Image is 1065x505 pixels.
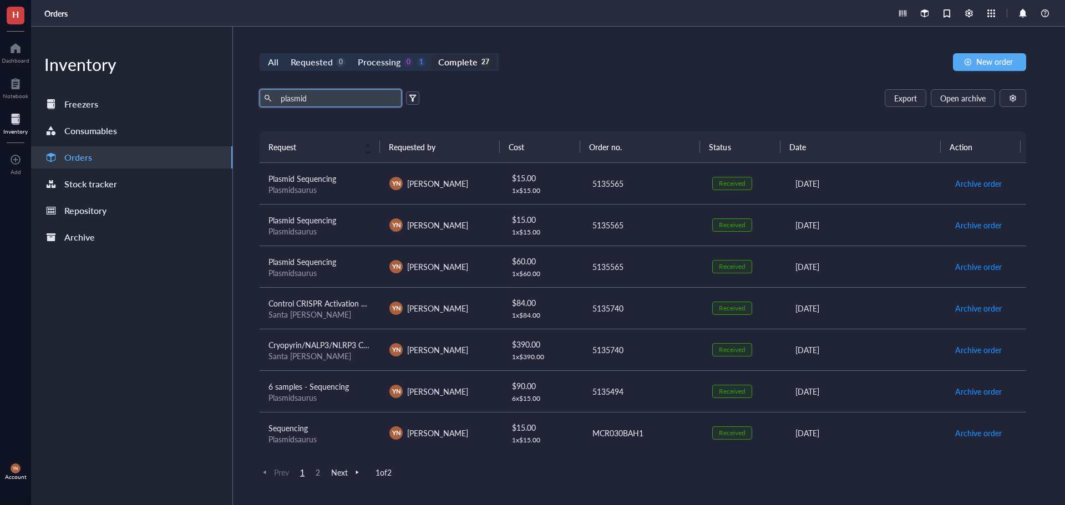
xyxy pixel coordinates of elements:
[417,58,426,67] div: 1
[407,303,468,314] span: [PERSON_NAME]
[512,353,574,361] div: 1 x $ 390.00
[64,150,92,165] div: Orders
[955,341,1002,359] button: Archive order
[438,54,477,70] div: Complete
[44,8,70,18] a: Orders
[5,473,27,480] div: Account
[955,261,1002,273] span: Archive order
[64,176,117,192] div: Stock tracker
[392,262,400,271] span: YN
[955,299,1002,317] button: Archive order
[795,427,937,439] div: [DATE]
[955,385,1002,397] span: Archive order
[3,110,28,135] a: Inventory
[31,200,232,222] a: Repository
[276,90,397,106] input: Find orders in table
[31,226,232,248] a: Archive
[11,169,21,175] div: Add
[268,351,372,361] div: Santa [PERSON_NAME]
[580,131,701,162] th: Order no.
[795,344,937,356] div: [DATE]
[268,226,372,236] div: Plasmidsaurus
[592,261,694,273] div: 5135565
[31,120,232,142] a: Consumables
[955,302,1002,314] span: Archive order
[955,382,1002,400] button: Archive order
[481,58,490,67] div: 27
[31,173,232,195] a: Stock tracker
[512,255,574,267] div: $ 60.00
[2,57,29,64] div: Dashboard
[512,228,574,237] div: 1 x $ 15.00
[512,172,574,184] div: $ 15.00
[380,131,500,162] th: Requested by
[311,467,324,477] span: 2
[719,262,745,271] div: Received
[500,131,580,162] th: Cost
[582,370,703,412] td: 5135494
[885,89,926,107] button: Export
[392,345,400,354] span: YN
[592,302,694,314] div: 5135740
[268,434,372,444] div: Plasmidsaurus
[940,94,986,103] span: Open archive
[512,338,574,350] div: $ 390.00
[392,220,400,229] span: YN
[268,185,372,195] div: Plasmidsaurus
[407,261,468,272] span: [PERSON_NAME]
[582,287,703,329] td: 5135740
[512,380,574,392] div: $ 90.00
[512,269,574,278] div: 1 x $ 60.00
[976,57,1013,66] span: New order
[582,246,703,287] td: 5135565
[268,215,336,226] span: Plasmid Sequencing
[268,141,358,153] span: Request
[953,53,1026,71] button: New order
[719,345,745,354] div: Received
[268,422,308,433] span: Sequencing
[795,219,937,231] div: [DATE]
[592,344,694,356] div: 5135740
[268,256,336,267] span: Plasmid Sequencing
[780,131,941,162] th: Date
[955,258,1002,276] button: Archive order
[268,173,336,184] span: Plasmid Sequencing
[31,146,232,169] a: Orders
[719,387,745,396] div: Received
[795,177,937,190] div: [DATE]
[331,467,362,477] span: Next
[291,54,333,70] div: Requested
[268,268,372,278] div: Plasmidsaurus
[592,385,694,397] div: 5135494
[512,394,574,403] div: 6 x $ 15.00
[260,53,499,71] div: segmented control
[268,54,278,70] div: All
[407,178,468,189] span: [PERSON_NAME]
[31,93,232,115] a: Freezers
[582,163,703,205] td: 5135565
[3,93,28,99] div: Notebook
[404,58,413,67] div: 0
[955,219,1002,231] span: Archive order
[3,128,28,135] div: Inventory
[260,131,380,162] th: Request
[795,261,937,273] div: [DATE]
[336,58,346,67] div: 0
[795,385,937,397] div: [DATE]
[894,94,917,103] span: Export
[955,344,1002,356] span: Archive order
[582,329,703,370] td: 5135740
[392,428,400,437] span: YN
[955,216,1002,234] button: Archive order
[512,311,574,320] div: 1 x $ 84.00
[268,392,372,402] div: Plasmidsaurus
[268,309,372,319] div: Santa [PERSON_NAME]
[955,424,1002,442] button: Archive order
[407,386,468,397] span: [PERSON_NAME]
[64,229,95,245] div: Archive
[376,467,392,477] span: 1 of 2
[592,177,694,190] div: 5135565
[592,219,694,231] div: 5135565
[512,186,574,195] div: 1 x $ 15.00
[13,466,18,471] span: YN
